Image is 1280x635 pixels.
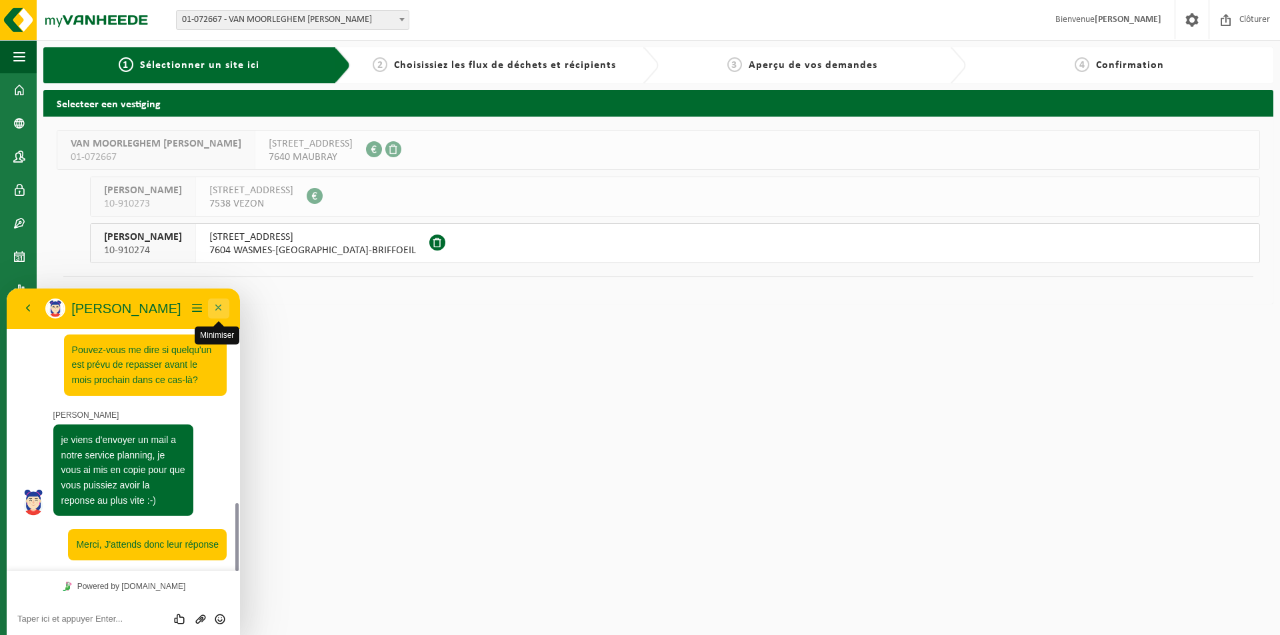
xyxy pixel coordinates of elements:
[177,11,409,29] span: 01-072667 - VAN MOORLEGHEM FRANÇOIS - MAUBRAY
[209,197,293,211] span: 7538 VEZON
[1096,60,1164,71] span: Confirmation
[1075,57,1089,72] span: 4
[176,10,409,30] span: 01-072667 - VAN MOORLEGHEM FRANÇOIS - MAUBRAY
[43,90,1273,116] h2: Selecteer een vestiging
[727,57,742,72] span: 3
[164,324,223,337] div: Group of buttons
[203,324,223,337] button: Insérer émoticône
[51,289,183,307] a: Powered by [DOMAIN_NAME]
[184,324,203,337] button: Envoyer un fichier
[71,151,241,164] span: 01-072667
[7,289,240,635] iframe: chat widget
[56,293,65,303] img: Tawky_16x16.svg
[269,151,353,164] span: 7640 MAUBRAY
[90,223,1260,263] button: [PERSON_NAME] 10-910274 [STREET_ADDRESS]7604 WASMES-[GEOGRAPHIC_DATA]-BRIFFOEIL
[140,60,259,71] span: Sélectionner un site ici
[209,184,293,197] span: [STREET_ADDRESS]
[373,57,387,72] span: 2
[1095,15,1161,25] strong: [PERSON_NAME]
[164,324,185,337] div: Évaluez cette conversation
[749,60,877,71] span: Aperçu de vos demandes
[394,60,616,71] span: Choisissiez les flux de déchets et récipients
[209,244,416,257] span: 7604 WASMES-[GEOGRAPHIC_DATA]-BRIFFOEIL
[104,244,182,257] span: 10-910274
[119,57,133,72] span: 1
[104,231,182,244] span: [PERSON_NAME]
[104,197,182,211] span: 10-910273
[104,184,182,197] span: [PERSON_NAME]
[71,137,241,151] span: VAN MOORLEGHEM [PERSON_NAME]
[209,231,416,244] span: [STREET_ADDRESS]
[269,137,353,151] span: [STREET_ADDRESS]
